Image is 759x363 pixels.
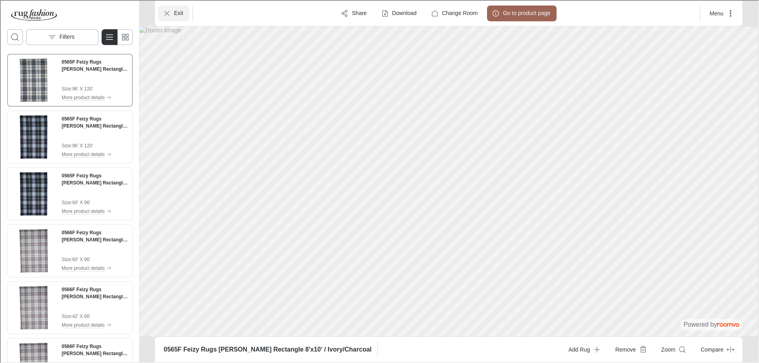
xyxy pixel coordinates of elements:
p: More product details [61,264,104,271]
p: Size : [61,255,72,262]
img: Logo representing Rug Fashion Store. [6,6,60,22]
p: Share [351,9,366,17]
p: More product details [61,93,104,100]
button: Exit [157,5,189,21]
h4: 0566F Feizy Rugs Crosby Rectangle 3'6"x5'6" / Ivory/Gray [61,285,127,299]
a: Go to Rug Fashion Store's website. [6,6,60,22]
button: Switch to simple view [116,28,132,44]
img: 0566F Feizy Rugs Crosby Rectangle 5'x8' / Ivory/Gray. Link opens in a new window. [11,228,55,272]
div: See 0565F Feizy Rugs Crosby Rectangle 8'x10' / Charcoal in the room [6,110,132,163]
img: 0565F Feizy Rugs Crosby Rectangle 8'x10' / Ivory/Charcoal. Link opens in a new window. [11,58,55,101]
p: Size : [61,85,72,92]
div: The visualizer is powered by Roomvo. [683,320,738,328]
p: 96' X 120' [72,141,93,149]
button: More product details [61,149,127,158]
img: 0565F Feizy Rugs Crosby Rectangle 5'x8' / Charcoal. Link opens in a new window. [11,171,55,215]
img: 0565F Feizy Rugs Crosby Rectangle 8'x10' / Charcoal. Link opens in a new window. [11,115,55,158]
p: More product details [61,321,104,328]
p: Filters [59,32,74,40]
button: Change Room [425,5,483,21]
button: Add Rug [561,341,605,357]
div: Product List Mode Selector [101,28,132,44]
button: Open search box [6,28,22,44]
button: Open the filters menu [25,28,98,44]
button: Switch to detail view [101,28,117,44]
p: 60' X 96' [72,198,90,205]
p: Size : [61,312,72,319]
button: Remove product [608,341,651,357]
p: Go to product page [502,9,549,17]
button: Share [335,5,372,21]
p: Size : [61,141,72,149]
p: 42' X 66' [72,312,90,319]
h4: 0566F Feizy Rugs Crosby Rectangle 8'x10' / Ivory/Gray [61,342,127,356]
button: More actions [702,5,738,21]
h4: 0565F Feizy Rugs Crosby Rectangle 5'x8' / Charcoal [61,171,127,186]
button: Zoom room image [654,341,691,357]
button: Download [376,5,422,21]
p: 96' X 120' [72,85,93,92]
div: See 0566F Feizy Rugs Crosby Rectangle 5'x8' / Ivory/Gray in the room [6,224,132,276]
p: Download [391,9,416,17]
img: 0566F Feizy Rugs Crosby Rectangle 3'6"x5'6" / Ivory/Gray. Link opens in a new window. [11,285,55,329]
button: More product details [61,206,127,215]
p: Change Room [441,9,477,17]
button: Enter compare mode [693,341,738,357]
p: More product details [61,150,104,157]
div: See 0566F Feizy Rugs Crosby Rectangle 3'6"x5'6" / Ivory/Gray in the room [6,280,132,333]
button: Go to product page [486,5,556,21]
img: roomvo_wordmark.svg [716,322,738,326]
div: See 0565F Feizy Rugs Crosby Rectangle 5'x8' / Charcoal in the room [6,167,132,220]
h6: 0565F Feizy Rugs Crosby Rectangle 8'x10' / Ivory/Charcoal [163,344,371,353]
button: More product details [61,263,127,272]
button: More product details [61,320,127,329]
h4: 0565F Feizy Rugs Crosby Rectangle 8'x10' / Charcoal [61,115,127,129]
p: More product details [61,207,104,214]
h4: 0565F Feizy Rugs Crosby Rectangle 8'x10' / Ivory/Charcoal [61,58,127,72]
p: Exit [173,9,182,17]
p: 60' X 96' [72,255,90,262]
p: Size : [61,198,72,205]
div: See 0565F Feizy Rugs Crosby Rectangle 8'x10' / Ivory/Charcoal in the room [6,53,132,106]
button: More product details [61,92,127,101]
p: Powered by [683,320,738,328]
button: Show details for 0565F Feizy Rugs Crosby Rectangle 8'x10' / Ivory/Charcoal [160,344,373,354]
h4: 0566F Feizy Rugs Crosby Rectangle 5'x8' / Ivory/Gray [61,228,127,243]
